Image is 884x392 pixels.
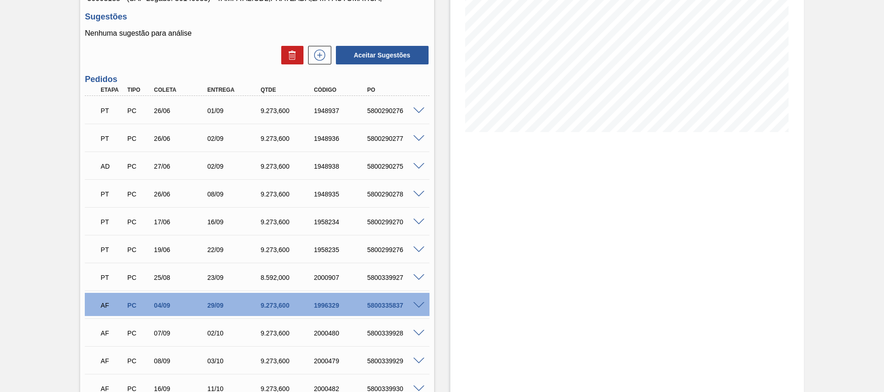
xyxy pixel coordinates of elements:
[258,163,318,170] div: 9.273,600
[311,87,371,93] div: Código
[101,302,124,309] p: AF
[311,329,371,337] div: 2000480
[311,135,371,142] div: 1948936
[101,163,124,170] p: AD
[98,267,126,288] div: Pedido em Trânsito
[98,101,126,121] div: Pedido em Trânsito
[365,107,424,114] div: 5800290276
[152,302,211,309] div: 04/09/2025
[98,184,126,204] div: Pedido em Trânsito
[98,351,126,371] div: Aguardando Faturamento
[205,246,265,253] div: 22/09/2025
[152,135,211,142] div: 26/06/2025
[101,190,124,198] p: PT
[101,107,124,114] p: PT
[365,135,424,142] div: 5800290277
[205,135,265,142] div: 02/09/2025
[258,107,318,114] div: 9.273,600
[152,274,211,281] div: 25/08/2025
[101,329,124,337] p: AF
[205,218,265,226] div: 16/09/2025
[258,302,318,309] div: 9.273,600
[205,87,265,93] div: Entrega
[277,46,303,64] div: Excluir Sugestões
[365,218,424,226] div: 5800299270
[101,246,124,253] p: PT
[125,163,153,170] div: Pedido de Compra
[98,156,126,177] div: Aguardando Descarga
[365,357,424,365] div: 5800339929
[152,246,211,253] div: 19/06/2025
[125,246,153,253] div: Pedido de Compra
[365,274,424,281] div: 5800339927
[125,87,153,93] div: Tipo
[311,246,371,253] div: 1958235
[125,135,153,142] div: Pedido de Compra
[311,107,371,114] div: 1948937
[258,87,318,93] div: Qtde
[152,218,211,226] div: 17/06/2025
[205,329,265,337] div: 02/10/2025
[258,218,318,226] div: 9.273,600
[365,163,424,170] div: 5800290275
[85,29,429,38] p: Nenhuma sugestão para análise
[311,357,371,365] div: 2000479
[101,274,124,281] p: PT
[311,274,371,281] div: 2000907
[98,87,126,93] div: Etapa
[125,302,153,309] div: Pedido de Compra
[125,274,153,281] div: Pedido de Compra
[336,46,429,64] button: Aceitar Sugestões
[365,190,424,198] div: 5800290278
[258,357,318,365] div: 9.273,600
[152,163,211,170] div: 27/06/2025
[152,357,211,365] div: 08/09/2025
[101,357,124,365] p: AF
[205,163,265,170] div: 02/09/2025
[85,75,429,84] h3: Pedidos
[125,218,153,226] div: Pedido de Compra
[205,274,265,281] div: 23/09/2025
[258,329,318,337] div: 9.273,600
[205,190,265,198] div: 08/09/2025
[205,302,265,309] div: 29/09/2025
[125,357,153,365] div: Pedido de Compra
[258,274,318,281] div: 8.592,000
[205,357,265,365] div: 03/10/2025
[125,107,153,114] div: Pedido de Compra
[311,302,371,309] div: 1996329
[365,329,424,337] div: 5800339928
[152,329,211,337] div: 07/09/2025
[98,240,126,260] div: Pedido em Trânsito
[311,190,371,198] div: 1948935
[311,218,371,226] div: 1958234
[303,46,331,64] div: Nova sugestão
[152,87,211,93] div: Coleta
[101,135,124,142] p: PT
[365,87,424,93] div: PO
[125,329,153,337] div: Pedido de Compra
[205,107,265,114] div: 01/09/2025
[101,218,124,226] p: PT
[311,163,371,170] div: 1948938
[98,295,126,316] div: Aguardando Faturamento
[152,190,211,198] div: 26/06/2025
[258,135,318,142] div: 9.273,600
[85,12,429,22] h3: Sugestões
[258,246,318,253] div: 9.273,600
[152,107,211,114] div: 26/06/2025
[98,128,126,149] div: Pedido em Trânsito
[98,323,126,343] div: Aguardando Faturamento
[365,302,424,309] div: 5800335837
[258,190,318,198] div: 9.273,600
[125,190,153,198] div: Pedido de Compra
[365,246,424,253] div: 5800299276
[98,212,126,232] div: Pedido em Trânsito
[331,45,429,65] div: Aceitar Sugestões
